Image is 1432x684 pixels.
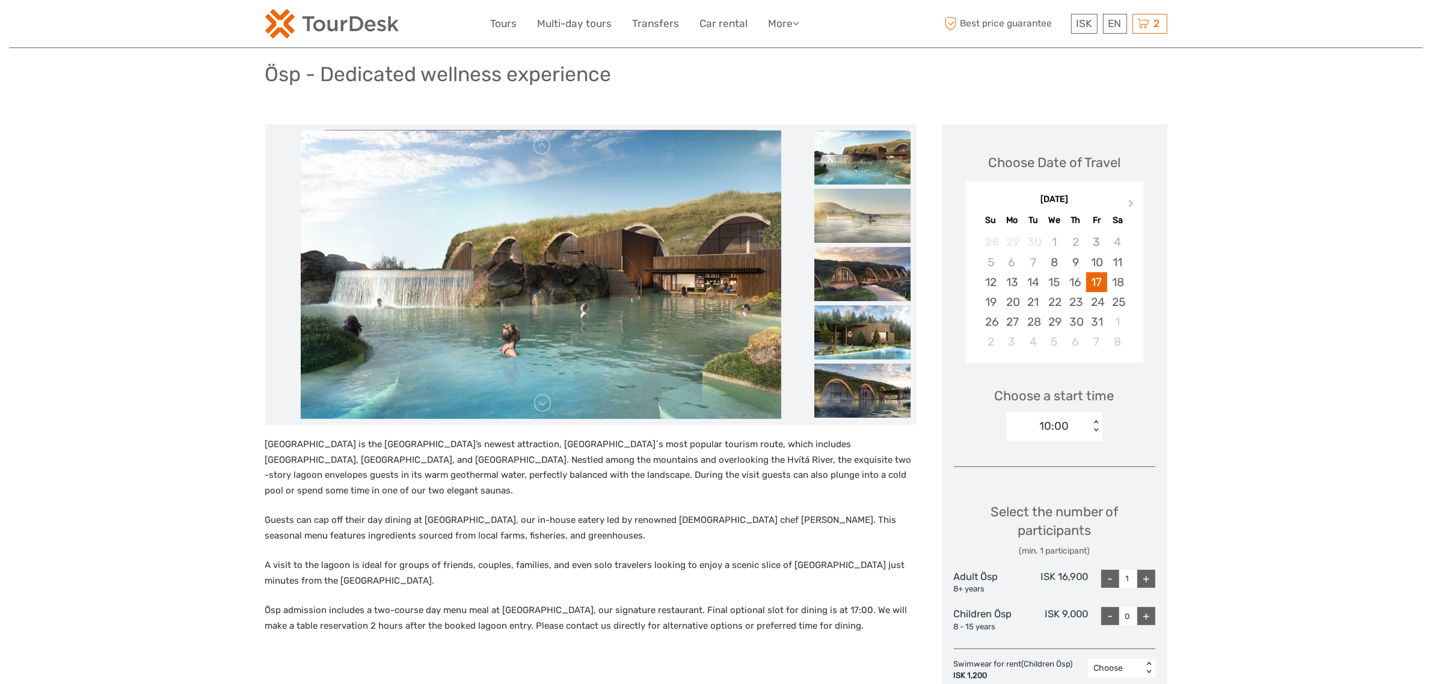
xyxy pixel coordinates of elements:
div: Choose Tuesday, October 28th, 2025 [1022,312,1043,332]
div: Choose Thursday, October 9th, 2025 [1065,252,1086,272]
div: - [1101,570,1119,588]
div: Choose Saturday, October 25th, 2025 [1107,292,1128,312]
div: Not available Saturday, October 4th, 2025 [1107,232,1128,252]
div: 8 - 15 years [954,621,1021,633]
div: Mo [1001,212,1022,228]
div: Choose Thursday, October 23rd, 2025 [1065,292,1086,312]
img: 53ca3f1b34174346a2bec82209fabef0_slider_thumbnail.jpeg [814,364,911,418]
div: < > [1091,420,1101,433]
button: Next Month [1123,197,1142,216]
a: Transfers [633,15,680,32]
a: Tours [491,15,517,32]
p: [GEOGRAPHIC_DATA] is the [GEOGRAPHIC_DATA]’s newest attraction, [GEOGRAPHIC_DATA]´s most popular ... [265,437,917,498]
div: Choose Saturday, October 11th, 2025 [1107,252,1128,272]
div: Not available Wednesday, October 1st, 2025 [1043,232,1065,252]
div: Sa [1107,212,1128,228]
div: Choose Tuesday, October 14th, 2025 [1022,272,1043,292]
img: 4510f2fba0e84f16b1a26686029dc51c_slider_thumbnail.jpeg [814,189,911,243]
div: Th [1065,212,1086,228]
div: Adult Ösp [954,570,1021,595]
div: Choose Saturday, October 18th, 2025 [1107,272,1128,292]
span: Choose a start time [995,386,1114,405]
div: Choose Sunday, November 2nd, 2025 [980,332,1001,352]
div: Choose Thursday, November 6th, 2025 [1065,332,1086,352]
div: We [1043,212,1065,228]
p: Guests can cap off their day dining at [GEOGRAPHIC_DATA], our in-house eatery led by renowned [DE... [265,513,917,543]
div: Choose Friday, October 31st, 2025 [1086,312,1107,332]
div: ISK 16,900 [1021,570,1088,595]
div: Not available Friday, October 3rd, 2025 [1086,232,1107,252]
img: 85c2d9ef062e4e4fb6eb0063acb519df_slider_thumbnail.jpeg [814,247,911,301]
div: Su [980,212,1001,228]
div: Not available Tuesday, September 30th, 2025 [1022,232,1043,252]
div: Choose Friday, November 7th, 2025 [1086,332,1107,352]
div: Not available Sunday, October 5th, 2025 [980,252,1001,272]
div: + [1137,570,1155,588]
div: Choose Monday, October 13th, 2025 [1001,272,1022,292]
div: Select the number of participants [954,502,1155,557]
div: Choose Wednesday, October 22nd, 2025 [1043,292,1065,312]
div: month 2025-10 [970,232,1139,352]
div: Choose Thursday, October 16th, 2025 [1065,272,1086,292]
div: Choose Date of Travel [988,153,1120,172]
img: a88c1598742b490aa7170932af776c6e_slider_thumbnail.jpeg [814,130,911,185]
div: Choose Wednesday, October 29th, 2025 [1043,312,1065,332]
div: Choose Monday, October 27th, 2025 [1001,312,1022,332]
div: Choose Monday, October 20th, 2025 [1001,292,1022,312]
img: 120-15d4194f-c635-41b9-a512-a3cb382bfb57_logo_small.png [265,9,399,38]
span: ISK [1077,17,1092,29]
div: Not available Thursday, October 2nd, 2025 [1065,232,1086,252]
div: ISK 9,000 [1021,607,1088,632]
div: Choose Tuesday, October 21st, 2025 [1022,292,1043,312]
img: 00aa4fd5cc8e4718b42182f1baf100e1_slider_thumbnail.jpeg [814,305,911,359]
img: a88c1598742b490aa7170932af776c6e_main_slider.jpeg [301,130,782,419]
div: Not available Monday, September 29th, 2025 [1001,232,1022,252]
span: Best price guarantee [942,14,1068,34]
div: Choose Wednesday, October 8th, 2025 [1043,252,1065,272]
div: Tu [1022,212,1043,228]
div: Choose Friday, October 24th, 2025 [1086,292,1107,312]
a: Multi-day tours [538,15,612,32]
div: Choose Saturday, November 1st, 2025 [1107,312,1128,332]
div: EN [1103,14,1127,34]
p: A visit to the lagoon is ideal for groups of friends, couples, families, and even solo travelers ... [265,558,917,588]
div: Fr [1086,212,1107,228]
div: Choose Tuesday, November 4th, 2025 [1022,332,1043,352]
div: < > [1143,662,1154,674]
div: Choose Thursday, October 30th, 2025 [1065,312,1086,332]
div: Choose Wednesday, November 5th, 2025 [1043,332,1065,352]
div: (min. 1 participant) [954,545,1155,557]
div: 10:00 [1040,418,1069,434]
div: Choose Sunday, October 19th, 2025 [980,292,1001,312]
div: Choose Wednesday, October 15th, 2025 [1043,272,1065,292]
div: Not available Monday, October 6th, 2025 [1001,252,1022,272]
div: Children Ösp [954,607,1021,632]
div: Swimwear for rent (Children Ösp) [954,659,1079,682]
div: + [1137,607,1155,625]
div: ISK 1,200 [954,670,1073,682]
div: Choose Friday, October 17th, 2025 [1086,272,1107,292]
div: Not available Tuesday, October 7th, 2025 [1022,252,1043,272]
button: Open LiveChat chat widget [138,19,153,33]
div: Choose Sunday, October 26th, 2025 [980,312,1001,332]
div: Choose Monday, November 3rd, 2025 [1001,332,1022,352]
div: [DATE] [966,194,1143,206]
div: - [1101,607,1119,625]
p: Ösp admission includes a two-course day menu meal at [GEOGRAPHIC_DATA], our signature restaurant.... [265,603,917,634]
a: Car rental [700,15,748,32]
div: Choose Sunday, October 12th, 2025 [980,272,1001,292]
p: We're away right now. Please check back later! [17,21,136,31]
div: Choose Friday, October 10th, 2025 [1086,252,1107,272]
div: Choose Saturday, November 8th, 2025 [1107,332,1128,352]
a: More [769,15,800,32]
h1: Ösp - Dedicated wellness experience [265,62,612,87]
span: 2 [1152,17,1162,29]
div: 8+ years [954,584,1021,595]
div: Choose [1094,662,1137,674]
div: Not available Sunday, September 28th, 2025 [980,232,1001,252]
